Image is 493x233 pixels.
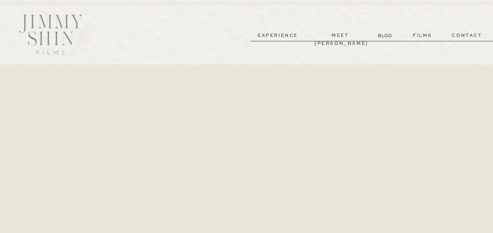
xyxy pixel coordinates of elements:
a: meet [PERSON_NAME] [315,32,366,40]
a: films [406,32,440,40]
a: contact [442,32,492,40]
a: BLOG [378,32,393,39]
a: experience [252,32,303,40]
